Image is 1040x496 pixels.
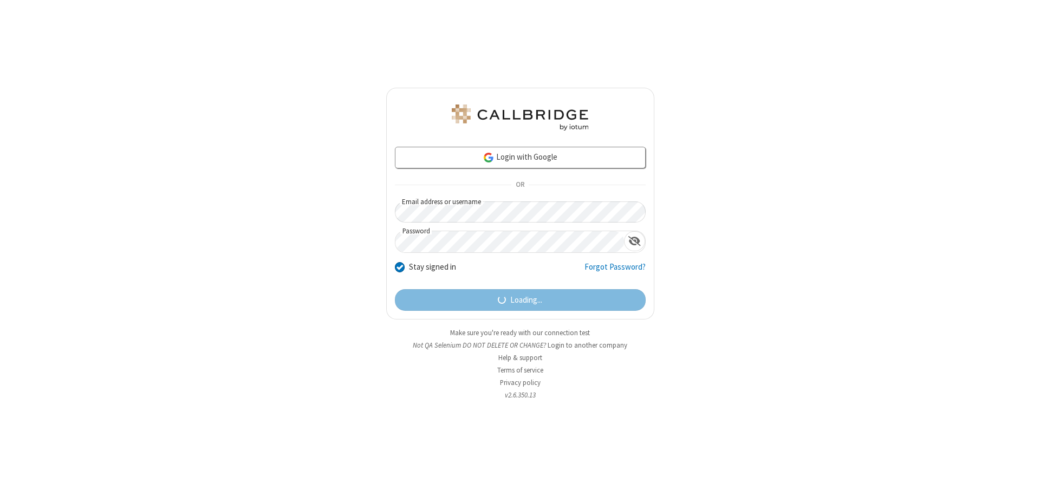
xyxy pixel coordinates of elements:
li: Not QA Selenium DO NOT DELETE OR CHANGE? [386,340,654,350]
a: Terms of service [497,366,543,375]
button: Loading... [395,289,646,311]
a: Make sure you're ready with our connection test [450,328,590,337]
img: QA Selenium DO NOT DELETE OR CHANGE [450,105,590,130]
li: v2.6.350.13 [386,390,654,400]
a: Help & support [498,353,542,362]
input: Email address or username [395,201,646,223]
div: Show password [624,231,645,251]
button: Login to another company [548,340,627,350]
span: OR [511,178,529,193]
a: Forgot Password? [584,261,646,282]
label: Stay signed in [409,261,456,273]
img: google-icon.png [483,152,495,164]
span: Loading... [510,294,542,306]
iframe: Chat [1013,468,1032,488]
a: Login with Google [395,147,646,168]
a: Privacy policy [500,378,541,387]
input: Password [395,231,624,252]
